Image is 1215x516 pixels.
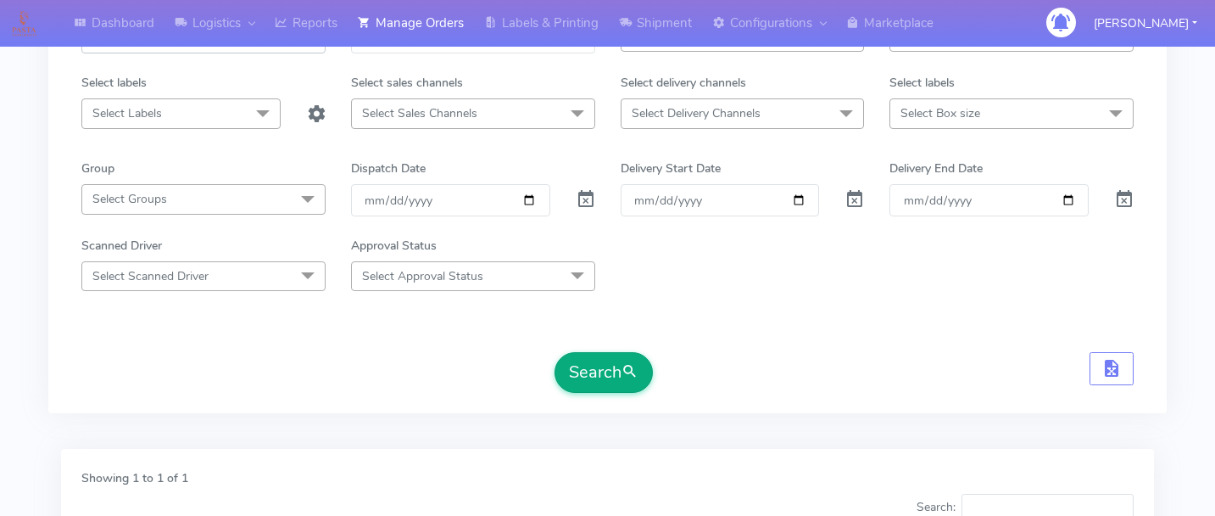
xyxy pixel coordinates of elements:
[351,160,426,177] label: Dispatch Date
[351,74,463,92] label: Select sales channels
[621,160,721,177] label: Delivery Start Date
[92,268,209,284] span: Select Scanned Driver
[362,268,483,284] span: Select Approval Status
[81,160,114,177] label: Group
[900,105,980,121] span: Select Box size
[889,160,983,177] label: Delivery End Date
[81,74,147,92] label: Select labels
[92,191,167,207] span: Select Groups
[81,469,188,487] label: Showing 1 to 1 of 1
[351,237,437,255] label: Approval Status
[621,74,746,92] label: Select delivery channels
[92,105,162,121] span: Select Labels
[81,237,162,255] label: Scanned Driver
[889,74,955,92] label: Select labels
[1081,6,1210,41] button: [PERSON_NAME]
[632,105,761,121] span: Select Delivery Channels
[555,352,653,393] button: Search
[362,105,477,121] span: Select Sales Channels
